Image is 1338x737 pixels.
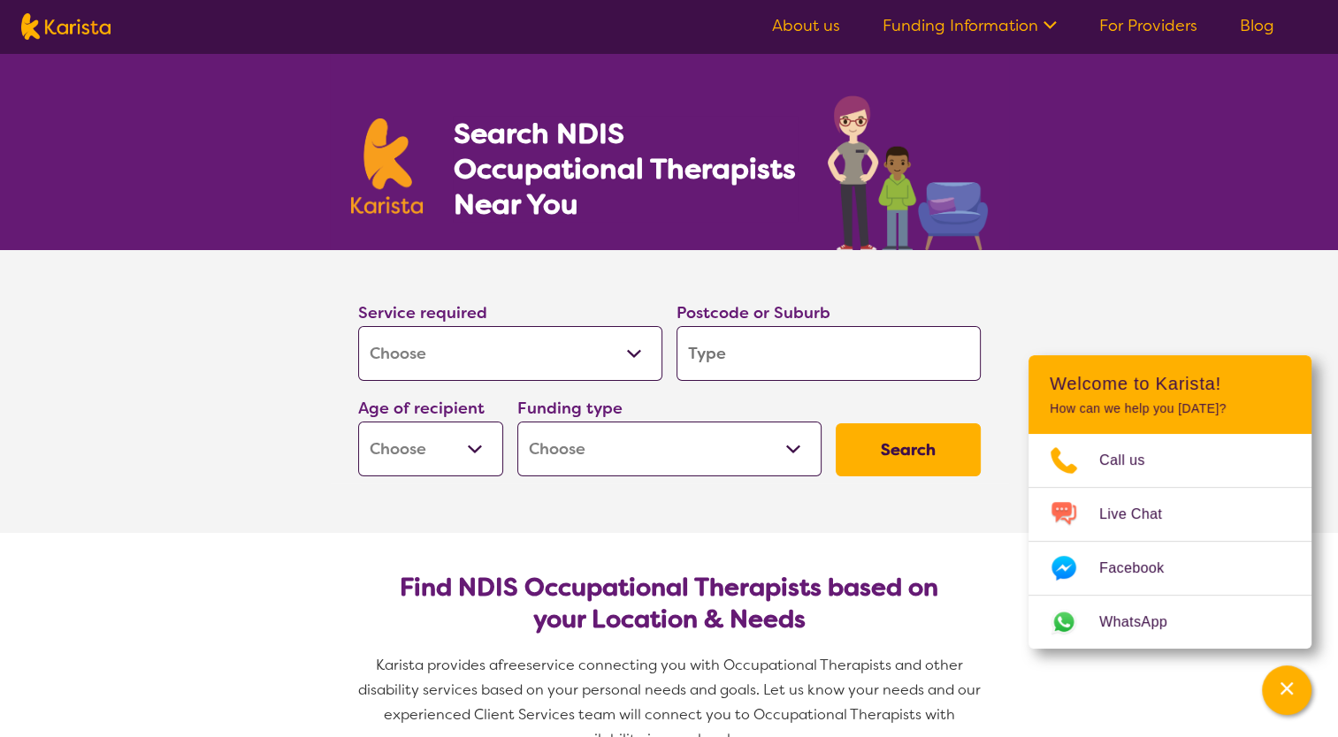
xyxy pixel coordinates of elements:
[677,302,830,323] label: Postcode or Suburb
[1050,373,1290,394] h2: Welcome to Karista!
[1050,401,1290,416] p: How can we help you [DATE]?
[1262,665,1311,715] button: Channel Menu
[883,15,1057,36] a: Funding Information
[1099,609,1189,635] span: WhatsApp
[1028,434,1311,649] ul: Choose channel
[1099,501,1183,528] span: Live Chat
[376,656,498,674] span: Karista provides a
[836,423,981,476] button: Search
[1028,596,1311,649] a: Web link opens in a new tab.
[828,95,988,250] img: occupational-therapy
[372,572,967,635] h2: Find NDIS Occupational Therapists based on your Location & Needs
[1099,447,1166,474] span: Call us
[358,302,487,323] label: Service required
[21,13,111,40] img: Karista logo
[1099,15,1197,36] a: For Providers
[498,656,526,674] span: free
[1028,355,1311,649] div: Channel Menu
[351,118,424,214] img: Karista logo
[358,398,485,419] label: Age of recipient
[1099,555,1185,581] span: Facebook
[517,398,623,419] label: Funding type
[453,116,797,222] h1: Search NDIS Occupational Therapists Near You
[677,326,981,381] input: Type
[772,15,840,36] a: About us
[1240,15,1274,36] a: Blog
